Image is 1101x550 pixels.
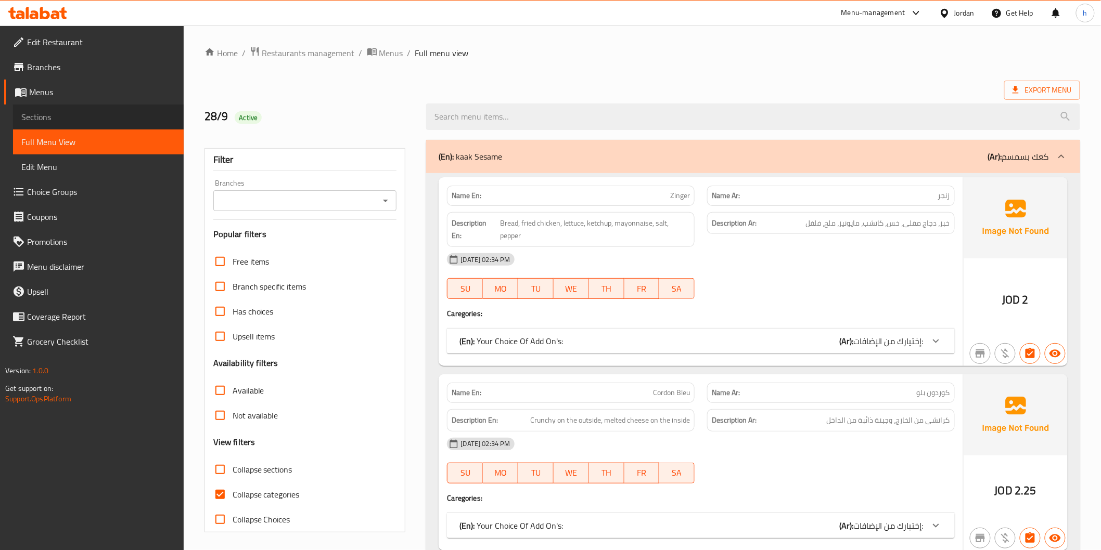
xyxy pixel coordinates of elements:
[522,281,549,296] span: TU
[1013,84,1072,97] span: Export Menu
[32,364,48,377] span: 1.0.0
[970,528,991,548] button: Not branch specific item
[653,387,690,398] span: Cordon Bleu
[589,463,624,483] button: TH
[522,465,549,480] span: TU
[4,30,184,55] a: Edit Restaurant
[447,329,954,353] div: (En): Your Choice Of Add On's:(Ar):إختيارك من الإضافات:
[1045,343,1066,364] button: Available
[624,278,660,299] button: FR
[1020,343,1041,364] button: Has choices
[27,36,175,48] span: Edit Restaurant
[359,47,363,59] li: /
[995,343,1016,364] button: Purchased item
[447,463,483,483] button: SU
[262,47,355,59] span: Restaurants management
[1045,528,1066,548] button: Available
[1003,290,1020,310] span: JOD
[518,463,554,483] button: TU
[988,150,1049,163] p: كعك بسمسم
[233,513,290,526] span: Collapse Choices
[954,7,975,19] div: Jordan
[21,111,175,123] span: Sections
[447,308,954,319] h4: Caregories:
[5,382,53,395] span: Get support on:
[233,384,264,397] span: Available
[27,260,175,273] span: Menu disclaimer
[407,47,411,59] li: /
[964,374,1068,455] img: Ae5nvW7+0k+MAAAAAElFTkSuQmCC
[233,463,292,476] span: Collapse sections
[4,55,184,80] a: Branches
[827,414,950,427] span: كرانشي من الخارج، وجبنة ذائبة من الداخل
[250,46,355,60] a: Restaurants management
[840,333,854,349] b: (Ar):
[439,149,454,164] b: (En):
[459,518,475,533] b: (En):
[21,161,175,173] span: Edit Menu
[27,186,175,198] span: Choice Groups
[233,255,270,268] span: Free items
[917,387,950,398] span: كوردون بلو
[4,279,184,304] a: Upsell
[379,47,403,59] span: Menus
[806,217,950,230] span: خبز، دجاج مقلي، خس، كاتشب، مايونيز، ملح، فلفل
[213,228,397,240] h3: Popular filters
[235,113,262,123] span: Active
[487,465,514,480] span: MO
[27,211,175,223] span: Coupons
[378,193,393,208] button: Open
[712,387,740,398] strong: Name Ar:
[29,86,175,98] span: Menus
[712,217,757,230] strong: Description Ar:
[964,177,1068,258] img: Ae5nvW7+0k+MAAAAAElFTkSuQmCC
[663,465,690,480] span: SA
[452,387,481,398] strong: Name En:
[459,335,563,347] p: Your Choice Of Add On's:
[1004,81,1080,100] span: Export Menu
[589,278,624,299] button: TH
[456,439,514,449] span: [DATE] 02:34 PM
[840,518,854,533] b: (Ar):
[938,190,950,201] span: زنجر
[13,129,184,154] a: Full Menu View
[4,329,184,354] a: Grocery Checklist
[459,519,563,532] p: Your Choice Of Add On's:
[1083,7,1087,19] span: h
[235,111,262,124] div: Active
[13,104,184,129] a: Sections
[4,254,184,279] a: Menu disclaimer
[452,414,498,427] strong: Description En:
[712,414,757,427] strong: Description Ar:
[213,436,255,448] h3: View filters
[593,465,620,480] span: TH
[204,46,1080,60] nav: breadcrumb
[995,528,1016,548] button: Purchased item
[487,281,514,296] span: MO
[233,305,274,318] span: Has choices
[456,255,514,265] span: [DATE] 02:34 PM
[5,392,71,405] a: Support.OpsPlatform
[447,513,954,538] div: (En): Your Choice Of Add On's:(Ar):إختيارك من الإضافات:
[27,61,175,73] span: Branches
[554,278,589,299] button: WE
[21,136,175,148] span: Full Menu View
[213,357,278,369] h3: Availability filters
[970,343,991,364] button: Not branch specific item
[27,335,175,348] span: Grocery Checklist
[554,463,589,483] button: WE
[4,179,184,204] a: Choice Groups
[500,217,690,242] span: Bread, fried chicken, lettuce, ketchup, mayonnaise, salt, pepper
[629,465,656,480] span: FR
[452,281,479,296] span: SU
[1022,290,1029,310] span: 2
[213,149,397,171] div: Filter
[5,364,31,377] span: Version:
[483,278,518,299] button: MO
[4,204,184,229] a: Coupons
[426,103,1080,130] input: search
[27,285,175,298] span: Upsell
[483,463,518,483] button: MO
[558,465,585,480] span: WE
[204,47,238,59] a: Home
